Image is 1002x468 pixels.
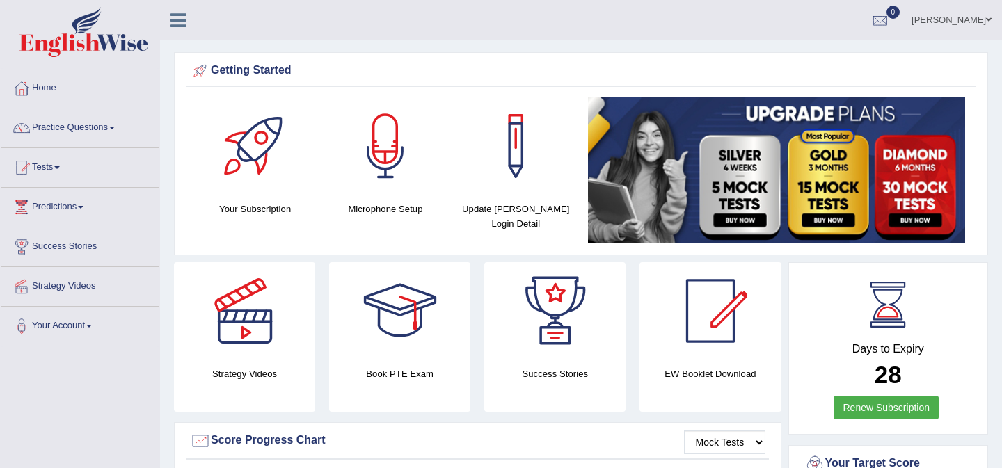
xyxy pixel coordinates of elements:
[804,343,973,355] h4: Days to Expiry
[588,97,965,243] img: small5.jpg
[834,396,939,419] a: Renew Subscription
[886,6,900,19] span: 0
[190,60,972,81] div: Getting Started
[1,108,159,143] a: Practice Questions
[1,227,159,262] a: Success Stories
[875,361,902,388] b: 28
[327,202,443,216] h4: Microphone Setup
[190,430,765,451] div: Score Progress Chart
[639,366,781,381] h4: EW Booklet Download
[174,366,315,381] h4: Strategy Videos
[484,366,626,381] h4: Success Stories
[197,202,313,216] h4: Your Subscription
[1,307,159,341] a: Your Account
[458,202,574,231] h4: Update [PERSON_NAME] Login Detail
[1,69,159,104] a: Home
[329,366,470,381] h4: Book PTE Exam
[1,148,159,183] a: Tests
[1,188,159,223] a: Predictions
[1,267,159,302] a: Strategy Videos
